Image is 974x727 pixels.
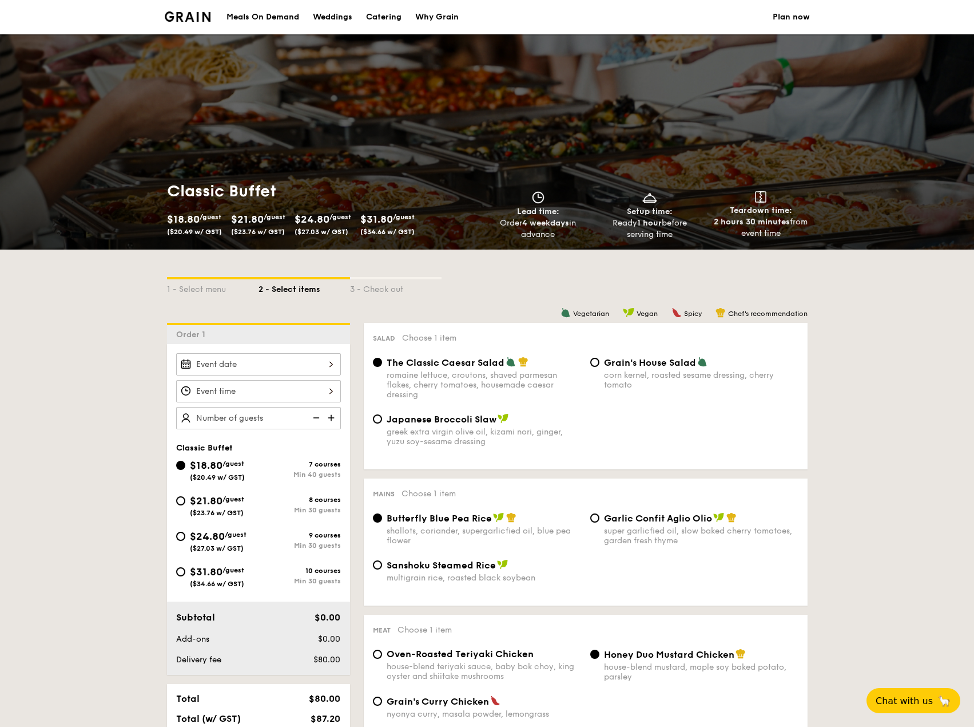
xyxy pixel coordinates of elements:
[259,531,341,539] div: 9 courses
[259,567,341,575] div: 10 courses
[726,512,737,523] img: icon-chef-hat.a58ddaea.svg
[387,370,581,400] div: romaine lettuce, croutons, shaved parmesan flakes, cherry tomatoes, housemade caesar dressing
[167,181,483,201] h1: Classic Buffet
[387,649,534,659] span: Oven-Roasted Teriyaki Chicken
[176,461,185,470] input: $18.80/guest($20.49 w/ GST)7 coursesMin 40 guests
[259,506,341,514] div: Min 30 guests
[200,213,221,221] span: /guest
[231,228,285,236] span: ($23.76 w/ GST)
[225,531,247,539] span: /guest
[518,357,528,367] img: icon-chef-hat.a58ddaea.svg
[373,358,382,367] input: The Classic Caesar Saladromaine lettuce, croutons, shaved parmesan flakes, cherry tomatoes, house...
[387,357,504,368] span: The Classic Caesar Salad
[222,495,244,503] span: /guest
[755,191,766,203] img: icon-teardown.65201eee.svg
[259,577,341,585] div: Min 30 guests
[387,709,581,719] div: nyonya curry, masala powder, lemongrass
[176,612,215,623] span: Subtotal
[387,696,489,707] span: Grain's Curry Chicken
[590,513,599,523] input: Garlic Confit Aglio Oliosuper garlicfied oil, slow baked cherry tomatoes, garden fresh thyme
[402,333,456,343] span: Choose 1 item
[387,526,581,546] div: shallots, coriander, supergarlicfied oil, blue pea flower
[490,696,500,706] img: icon-spicy.37a8142b.svg
[604,526,798,546] div: super garlicfied oil, slow baked cherry tomatoes, garden fresh thyme
[937,694,951,708] span: 🦙
[590,650,599,659] input: Honey Duo Mustard Chickenhouse-blend mustard, maple soy baked potato, parsley
[315,612,340,623] span: $0.00
[373,513,382,523] input: Butterfly Blue Pea Riceshallots, coriander, supergarlicfied oil, blue pea flower
[176,567,185,576] input: $31.80/guest($34.66 w/ GST)10 coursesMin 30 guests
[190,495,222,507] span: $21.80
[222,566,244,574] span: /guest
[167,213,200,226] span: $18.80
[604,357,696,368] span: Grain's House Salad
[714,217,790,227] strong: 2 hours 30 minutes
[165,11,211,22] img: Grain
[311,713,340,724] span: $87.20
[530,191,547,204] img: icon-clock.2db775ea.svg
[360,213,393,226] span: $31.80
[176,443,233,453] span: Classic Buffet
[641,191,658,204] img: icon-dish.430c3a2e.svg
[506,512,516,523] img: icon-chef-hat.a58ddaea.svg
[604,649,734,660] span: Honey Duo Mustard Chicken
[710,216,812,239] div: from event time
[487,218,590,240] div: Order in advance
[176,713,241,724] span: Total (w/ GST)
[295,228,348,236] span: ($27.03 w/ GST)
[176,532,185,541] input: $24.80/guest($27.03 w/ GST)9 coursesMin 30 guests
[373,650,382,659] input: Oven-Roasted Teriyaki Chickenhouse-blend teriyaki sauce, baby bok choy, king oyster and shiitake ...
[190,566,222,578] span: $31.80
[165,11,211,22] a: Logotype
[176,496,185,505] input: $21.80/guest($23.76 w/ GST)8 coursesMin 30 guests
[387,573,581,583] div: multigrain rice, roasted black soybean
[167,279,259,295] div: 1 - Select menu
[627,207,673,216] span: Setup time:
[637,218,662,228] strong: 1 hour
[736,649,746,659] img: icon-chef-hat.a58ddaea.svg
[259,460,341,468] div: 7 courses
[604,513,712,524] span: Garlic Confit Aglio Olio
[259,542,341,550] div: Min 30 guests
[373,626,391,634] span: Meat
[876,696,933,706] span: Chat with us
[373,490,395,498] span: Mains
[318,634,340,644] span: $0.00
[313,655,340,665] span: $80.00
[387,560,496,571] span: Sanshoku Steamed Rice
[176,353,341,376] input: Event date
[222,460,244,468] span: /guest
[373,414,382,424] input: Japanese Broccoli Slawgreek extra virgin olive oil, kizami nori, ginger, yuzu soy-sesame dressing
[715,307,726,318] img: icon-chef-hat.a58ddaea.svg
[350,279,442,295] div: 3 - Check out
[387,513,492,524] span: Butterfly Blue Pea Rice
[671,307,682,318] img: icon-spicy.37a8142b.svg
[264,213,285,221] span: /guest
[866,688,960,713] button: Chat with us🦙
[637,310,658,318] span: Vegan
[697,357,707,367] img: icon-vegetarian.fe4039eb.svg
[497,559,508,570] img: icon-vegan.f8ff3823.svg
[623,307,634,318] img: icon-vegan.f8ff3823.svg
[493,512,504,523] img: icon-vegan.f8ff3823.svg
[176,380,341,402] input: Event time
[397,625,452,635] span: Choose 1 item
[167,228,222,236] span: ($20.49 w/ GST)
[259,279,350,295] div: 2 - Select items
[259,471,341,479] div: Min 40 guests
[190,580,244,588] span: ($34.66 w/ GST)
[604,662,798,682] div: house-blend mustard, maple soy baked potato, parsley
[387,427,581,447] div: greek extra virgin olive oil, kizami nori, ginger, yuzu soy-sesame dressing
[730,206,792,215] span: Teardown time:
[190,530,225,543] span: $24.80
[307,407,324,429] img: icon-reduce.1d2dbef1.svg
[393,213,415,221] span: /guest
[295,213,329,226] span: $24.80
[560,307,571,318] img: icon-vegetarian.fe4039eb.svg
[506,357,516,367] img: icon-vegetarian.fe4039eb.svg
[176,693,200,704] span: Total
[231,213,264,226] span: $21.80
[522,218,569,228] strong: 4 weekdays
[373,697,382,706] input: Grain's Curry Chickennyonya curry, masala powder, lemongrass
[190,544,244,552] span: ($27.03 w/ GST)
